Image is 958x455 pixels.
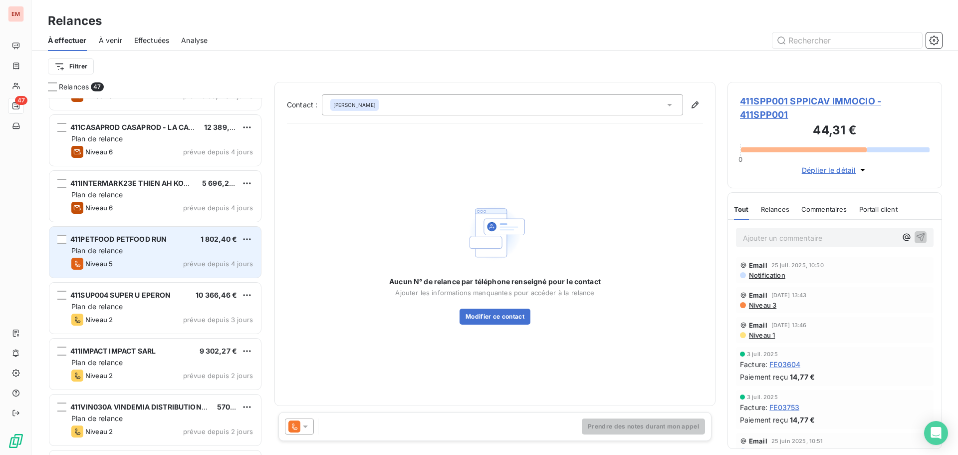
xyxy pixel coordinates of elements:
[181,35,208,45] span: Analyse
[287,100,322,110] label: Contact :
[183,372,253,380] span: prévue depuis 2 jours
[771,262,824,268] span: 25 juil. 2025, 10:50
[15,96,27,105] span: 47
[183,260,253,268] span: prévue depuis 4 jours
[8,98,23,114] a: 47
[85,316,113,324] span: Niveau 2
[740,402,767,413] span: Facture :
[790,372,815,382] span: 14,77 €
[183,148,253,156] span: prévue depuis 4 jours
[70,347,156,355] span: 411IMPACT IMPACT SARL
[734,205,749,213] span: Tout
[99,35,122,45] span: À venir
[740,94,930,121] span: 411SPP001 SPPICAV IMMOCIO - 411SPP001
[802,165,856,175] span: Déplier le détail
[924,421,948,445] div: Open Intercom Messenger
[748,447,785,455] span: Notification
[134,35,170,45] span: Effectuées
[200,347,238,355] span: 9 302,27 €
[85,428,113,436] span: Niveau 2
[71,358,123,367] span: Plan de relance
[769,359,800,370] span: FE03604
[85,148,113,156] span: Niveau 6
[8,433,24,449] img: Logo LeanPay
[85,204,113,212] span: Niveau 6
[740,372,788,382] span: Paiement reçu
[395,289,594,297] span: Ajouter les informations manquantes pour accéder à la relance
[70,179,206,187] span: 411INTERMARK23E THIEN AH KON FILS
[749,291,767,299] span: Email
[183,428,253,436] span: prévue depuis 2 jours
[85,260,113,268] span: Niveau 5
[582,419,705,435] button: Prendre des notes durant mon appel
[70,403,288,411] span: 411VIN030A VINDEMIA DISTRIBUTION/ CARREFOUR ST BENOIT
[749,437,767,445] span: Email
[48,35,87,45] span: À effectuer
[771,292,807,298] span: [DATE] 13:43
[71,414,123,423] span: Plan de relance
[183,204,253,212] span: prévue depuis 4 jours
[771,438,823,444] span: 25 juin 2025, 10:51
[201,235,238,243] span: 1 802,40 €
[761,205,789,213] span: Relances
[772,32,922,48] input: Rechercher
[70,123,228,131] span: 411CASAPROD CASAPROD - LA CASE A PAINS
[202,179,240,187] span: 5 696,25 €
[183,316,253,324] span: prévue depuis 3 jours
[217,403,248,411] span: 570,38 €
[333,101,376,108] span: [PERSON_NAME]
[748,301,776,309] span: Niveau 3
[748,331,775,339] span: Niveau 1
[460,309,530,325] button: Modifier ce contact
[8,6,24,22] div: EM
[71,302,123,311] span: Plan de relance
[740,359,767,370] span: Facture :
[71,134,123,143] span: Plan de relance
[747,351,778,357] span: 3 juil. 2025
[389,277,601,287] span: Aucun N° de relance par téléphone renseigné pour le contact
[859,205,898,213] span: Portail client
[91,82,103,91] span: 47
[740,121,930,141] h3: 44,31 €
[738,155,742,163] span: 0
[769,402,799,413] span: FE03753
[747,394,778,400] span: 3 juil. 2025
[740,415,788,425] span: Paiement reçu
[70,291,171,299] span: 411SUP004 SUPER U EPERON
[70,235,167,243] span: 411PETFOOD PETFOOD RUN
[59,82,89,92] span: Relances
[749,321,767,329] span: Email
[749,261,767,269] span: Email
[463,201,527,265] img: Empty state
[748,271,785,279] span: Notification
[771,322,807,328] span: [DATE] 13:46
[71,246,123,255] span: Plan de relance
[204,123,245,131] span: 12 389,68 €
[799,164,871,176] button: Déplier le détail
[71,190,123,199] span: Plan de relance
[196,291,237,299] span: 10 366,46 €
[801,205,847,213] span: Commentaires
[790,415,815,425] span: 14,77 €
[85,372,113,380] span: Niveau 2
[48,58,94,74] button: Filtrer
[48,98,262,455] div: grid
[48,12,102,30] h3: Relances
